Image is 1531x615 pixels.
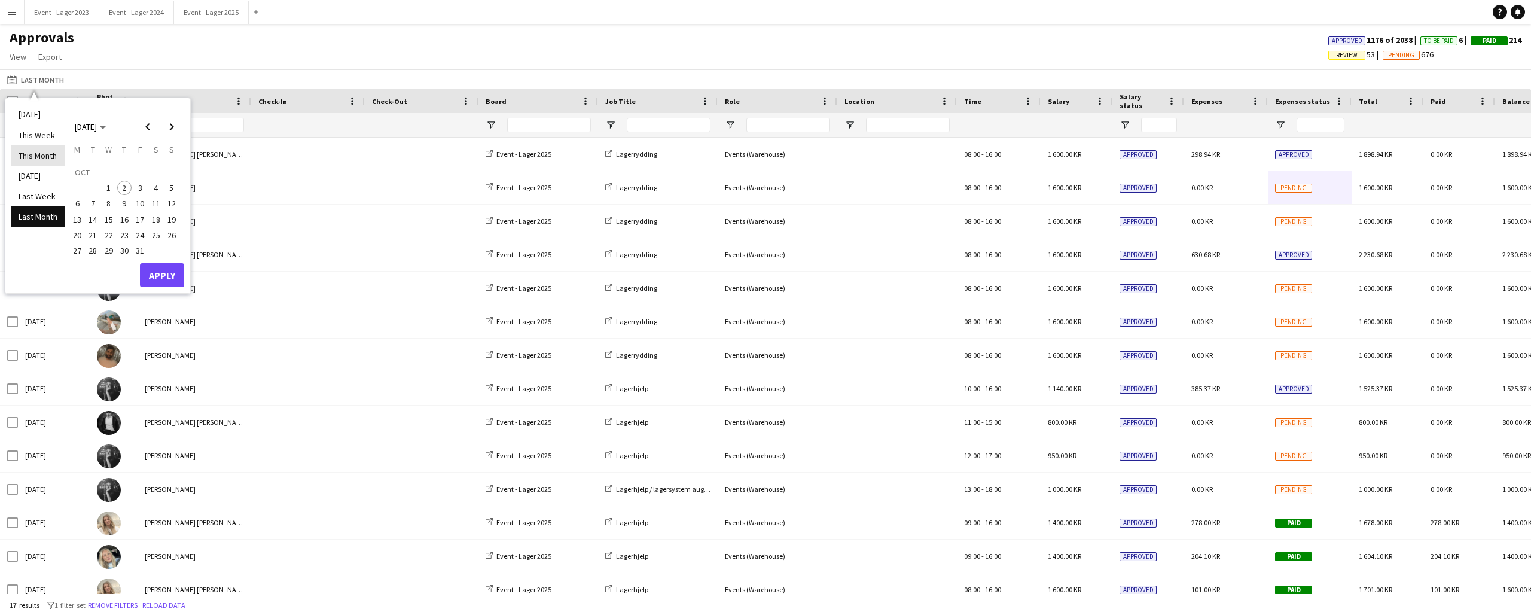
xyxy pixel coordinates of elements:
span: - [981,150,984,159]
a: Lagerhjelp [605,451,648,460]
button: 28-10-2025 [85,243,100,258]
button: Apply [140,263,184,287]
a: Lagerrydding [605,351,657,360]
span: Lagerrydding [616,284,657,293]
span: Lagerhjelp [616,518,648,527]
span: 29 [102,243,116,258]
span: 1 600.00 KR [1048,317,1081,326]
span: 0.00 KR [1191,351,1213,360]
div: Events (Warehouse) [718,573,837,606]
span: Approved [1120,284,1157,293]
div: [PERSON_NAME] [138,171,251,204]
span: 20 [70,228,84,242]
span: Time [964,97,981,106]
input: Expenses status Filter Input [1297,118,1344,132]
span: 16:00 [985,217,1001,226]
a: Event - Lager 2025 [486,518,551,527]
span: 17 [133,212,147,227]
span: Expenses [1191,97,1222,106]
button: 27-10-2025 [69,243,85,258]
span: Photo [97,92,116,110]
div: [PERSON_NAME] [138,205,251,238]
li: Last Month [11,206,65,227]
span: Lagerhjelp [616,418,648,427]
button: Open Filter Menu [1275,120,1286,130]
span: Lagerhjelp [616,451,648,460]
a: Lagerhjelp [605,418,648,427]
span: Pending [1275,284,1312,293]
span: 16:00 [985,250,1001,259]
span: Lagerrydding [616,217,657,226]
div: [PERSON_NAME] [138,339,251,372]
span: 14 [86,212,100,227]
span: Location [844,97,874,106]
span: 27 [70,243,84,258]
button: 19-10-2025 [164,212,179,227]
button: 25-10-2025 [148,227,163,243]
span: 1 600.00 KR [1048,183,1081,192]
a: Lagerrydding [605,317,657,326]
span: 18 [149,212,163,227]
span: Paid [1431,97,1446,106]
span: Approved [1275,251,1312,260]
span: Board [486,97,507,106]
button: Remove filters [86,599,140,612]
span: 21 [86,228,100,242]
span: 23 [117,228,132,242]
div: [PERSON_NAME] [PERSON_NAME] [138,138,251,171]
a: Lagerhjelp [605,518,648,527]
div: [PERSON_NAME] [138,305,251,338]
button: 10-10-2025 [132,196,148,211]
a: Lagerhjelp [605,384,648,393]
div: Events (Warehouse) [718,138,837,171]
span: Event - Lager 2025 [496,585,551,594]
span: 5 [164,181,179,195]
span: 1 600.00 KR [1048,250,1081,259]
span: 30 [117,243,132,258]
li: [DATE] [11,166,65,186]
span: Approved [1120,184,1157,193]
span: 11 [149,197,163,211]
button: Event - Lager 2023 [25,1,99,24]
button: Choose month and year [70,116,111,138]
span: Name [145,97,164,106]
span: Pending [1275,217,1312,226]
span: 1176 of 2038 [1328,35,1420,45]
span: 15 [102,212,116,227]
span: Lagerrydding [616,351,657,360]
span: 16:00 [985,150,1001,159]
span: Pending [1275,318,1312,327]
div: [PERSON_NAME] [PERSON_NAME] [138,238,251,271]
span: 0.00 KR [1431,250,1452,259]
span: - [981,183,984,192]
a: Event - Lager 2025 [486,217,551,226]
button: 13-10-2025 [69,212,85,227]
a: Event - Lager 2025 [486,250,551,259]
img: Thea Svendsen [97,310,121,334]
button: 15-10-2025 [101,212,117,227]
span: Salary [1048,97,1069,106]
span: Approved [1120,251,1157,260]
span: 1 [102,181,116,195]
li: This Month [11,145,65,166]
span: 0.00 KR [1191,317,1213,326]
button: Last Month [5,72,66,87]
span: 08:00 [964,183,980,192]
button: Open Filter Menu [605,120,616,130]
span: W [105,144,112,155]
li: Last Week [11,186,65,206]
span: Event - Lager 2025 [496,150,551,159]
span: Total [1359,97,1377,106]
span: Event - Lager 2025 [496,418,551,427]
div: Events (Warehouse) [718,406,837,439]
span: Pending [1388,51,1414,59]
span: 7 [86,197,100,211]
span: 24 [133,228,147,242]
span: 25 [149,228,163,242]
span: M [74,144,80,155]
span: Event - Lager 2025 [496,183,551,192]
span: Lagerhjelp [616,585,648,594]
div: [PERSON_NAME] [138,439,251,472]
a: Event - Lager 2025 [486,585,551,594]
button: Previous month [136,115,160,139]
